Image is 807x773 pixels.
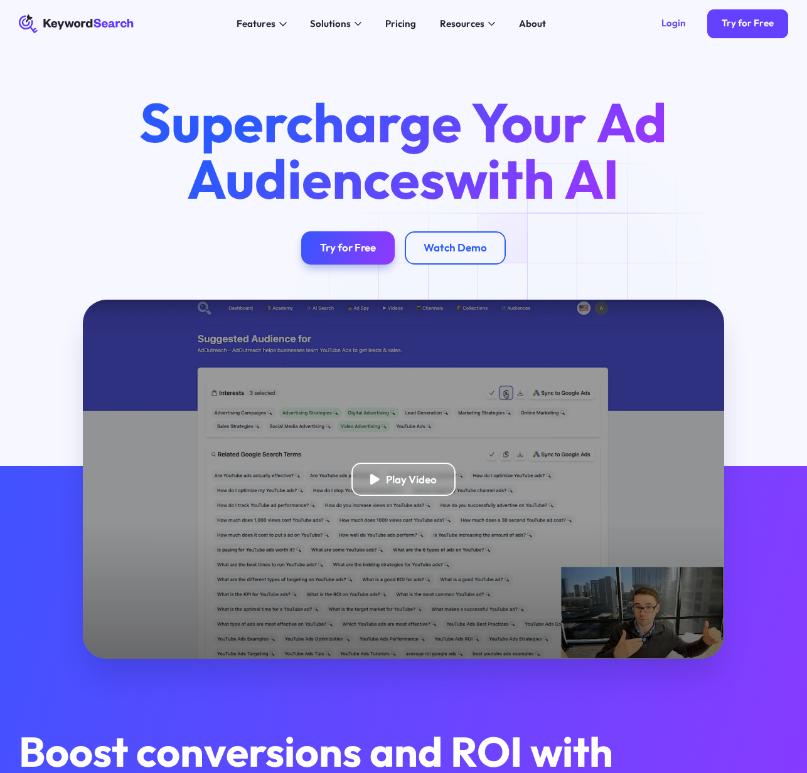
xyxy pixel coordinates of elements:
h1: Supercharge Your Ad Audiences [119,95,689,207]
div: Features [237,17,275,31]
a: Try for Free [301,231,395,265]
div: Resources [440,17,484,31]
div: Solutions [310,17,351,31]
div: About [519,17,546,31]
div: Login [661,18,686,29]
div: Try for Free [320,241,376,254]
div: Pricing [385,17,416,31]
a: Pricing [378,14,424,33]
a: Try for Free [707,9,788,38]
a: Login [648,9,700,38]
div: Try for Free [722,18,774,29]
span: with AI [445,144,619,213]
div: Play Video [386,473,437,486]
a: open lightbox [83,300,724,658]
a: About [512,14,553,33]
div: Watch Demo [424,241,487,254]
